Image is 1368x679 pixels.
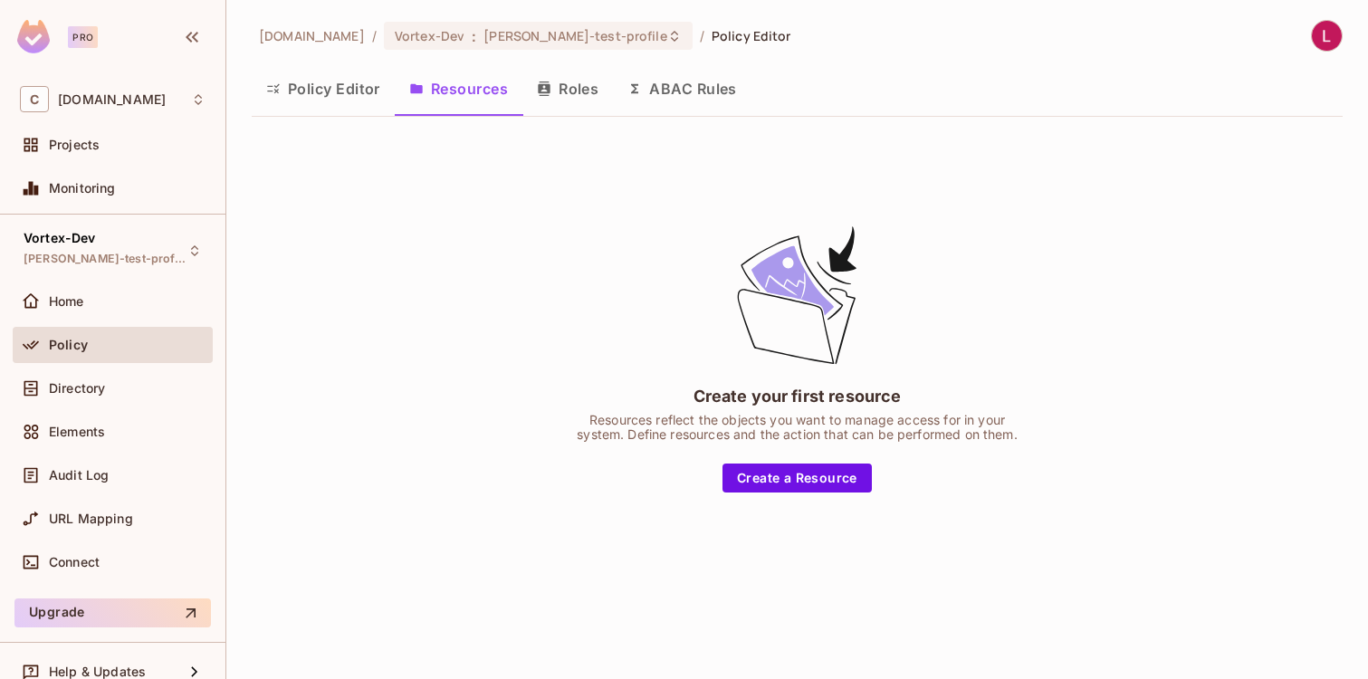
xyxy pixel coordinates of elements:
span: Connect [49,555,100,569]
span: Vortex-Dev [395,27,464,44]
span: URL Mapping [49,512,133,526]
div: Pro [68,26,98,48]
span: C [20,86,49,112]
span: [PERSON_NAME]-test-profile [483,27,666,44]
li: / [700,27,704,44]
span: : [471,29,477,43]
span: Policy [49,338,88,352]
div: Create your first resource [694,385,902,407]
button: Roles [522,66,613,111]
button: Resources [395,66,522,111]
span: Vortex-Dev [24,231,96,245]
span: Elements [49,425,105,439]
button: Upgrade [14,598,211,627]
div: Resources reflect the objects you want to manage access for in your system. Define resources and ... [571,413,1024,442]
span: [PERSON_NAME]-test-profile [24,252,187,266]
img: Lianxin Lv [1312,21,1342,51]
button: ABAC Rules [613,66,751,111]
span: Projects [49,138,100,152]
img: SReyMgAAAABJRU5ErkJggg== [17,20,50,53]
span: Workspace: consoleconnect.com [58,92,166,107]
span: Home [49,294,84,309]
button: Create a Resource [722,464,872,493]
span: Help & Updates [49,665,146,679]
span: Directory [49,381,105,396]
span: Monitoring [49,181,116,196]
span: the active workspace [259,27,365,44]
li: / [372,27,377,44]
span: Audit Log [49,468,109,483]
button: Policy Editor [252,66,395,111]
span: Policy Editor [712,27,791,44]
